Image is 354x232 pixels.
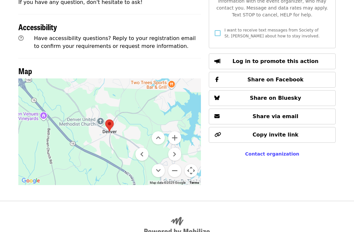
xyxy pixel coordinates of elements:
[34,35,196,50] span: Have accessibility questions? Reply to your registration email to confirm your requirements or re...
[18,35,24,42] i: question-circle icon
[189,181,199,185] a: Terms (opens in new tab)
[253,114,299,120] span: Share via email
[18,21,57,33] span: Accessibility
[150,181,186,185] span: Map data ©2025 Google
[20,177,42,185] img: Google
[18,65,32,77] span: Map
[209,109,336,125] button: Share via email
[252,132,298,138] span: Copy invite link
[250,95,301,101] span: Share on Bluesky
[185,164,198,178] button: Map camera controls
[152,132,165,145] button: Move up
[232,58,318,65] span: Log in to promote this action
[168,148,181,161] button: Move right
[209,54,336,70] button: Log in to promote this action
[209,91,336,106] button: Share on Bluesky
[168,132,181,145] button: Zoom in
[20,177,42,185] a: Open this area in Google Maps (opens a new window)
[168,164,181,178] button: Zoom out
[209,127,336,143] button: Copy invite link
[209,72,336,88] button: Share on Facebook
[135,148,148,161] button: Move left
[247,77,304,83] span: Share on Facebook
[245,152,299,157] a: Contact organization
[152,164,165,178] button: Move down
[225,28,320,39] span: I want to receive text messages from Society of St. [PERSON_NAME] about how to stay involved.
